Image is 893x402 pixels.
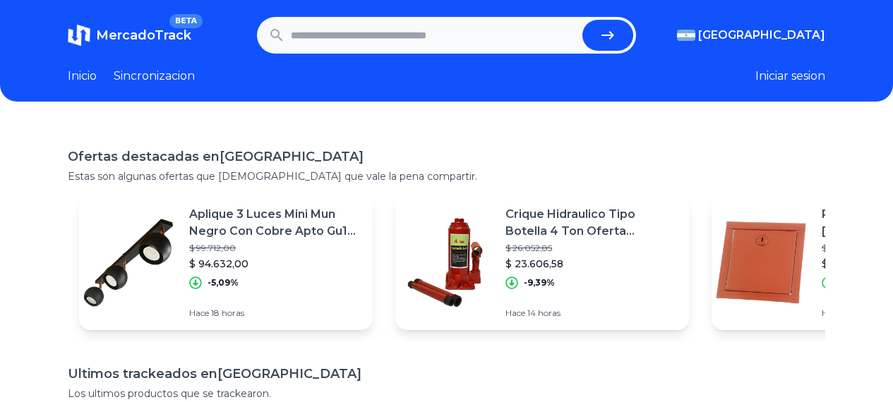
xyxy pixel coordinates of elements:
[189,206,361,240] p: Aplique 3 Luces Mini Mun Negro Con Cobre Apto Gu10 Deco Lmp
[208,277,239,288] p: -5,09%
[169,14,203,28] span: BETA
[677,27,825,44] button: [GEOGRAPHIC_DATA]
[189,307,361,319] p: Hace 18 horas
[698,27,825,44] span: [GEOGRAPHIC_DATA]
[505,257,678,271] p: $ 23.606,58
[505,307,678,319] p: Hace 14 horas
[68,364,825,384] h1: Ultimos trackeados en [GEOGRAPHIC_DATA]
[68,68,97,85] a: Inicio
[79,195,373,330] a: Featured imageAplique 3 Luces Mini Mun Negro Con Cobre Apto Gu10 Deco Lmp$ 99.712,00$ 94.632,00-5...
[114,68,195,85] a: Sincronizacion
[189,257,361,271] p: $ 94.632,00
[755,68,825,85] button: Iniciar sesion
[68,147,825,166] h1: Ofertas destacadas en [GEOGRAPHIC_DATA]
[68,24,191,47] a: MercadoTrackBETA
[68,386,825,401] p: Los ultimos productos que se trackearon.
[96,28,191,43] span: MercadoTrack
[712,213,810,312] img: Featured image
[395,213,494,312] img: Featured image
[677,30,695,41] img: Argentina
[395,195,689,330] a: Featured imageCrique Hidraulico Tipo Botella 4 Ton Oferta Reforzado Autos$ 26.052,85$ 23.606,58-9...
[68,169,825,183] p: Estas son algunas ofertas que [DEMOGRAPHIC_DATA] que vale la pena compartir.
[68,24,90,47] img: MercadoTrack
[189,243,361,254] p: $ 99.712,00
[505,206,678,240] p: Crique Hidraulico Tipo Botella 4 Ton Oferta Reforzado Autos
[505,243,678,254] p: $ 26.052,85
[524,277,555,288] p: -9,39%
[79,213,178,312] img: Featured image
